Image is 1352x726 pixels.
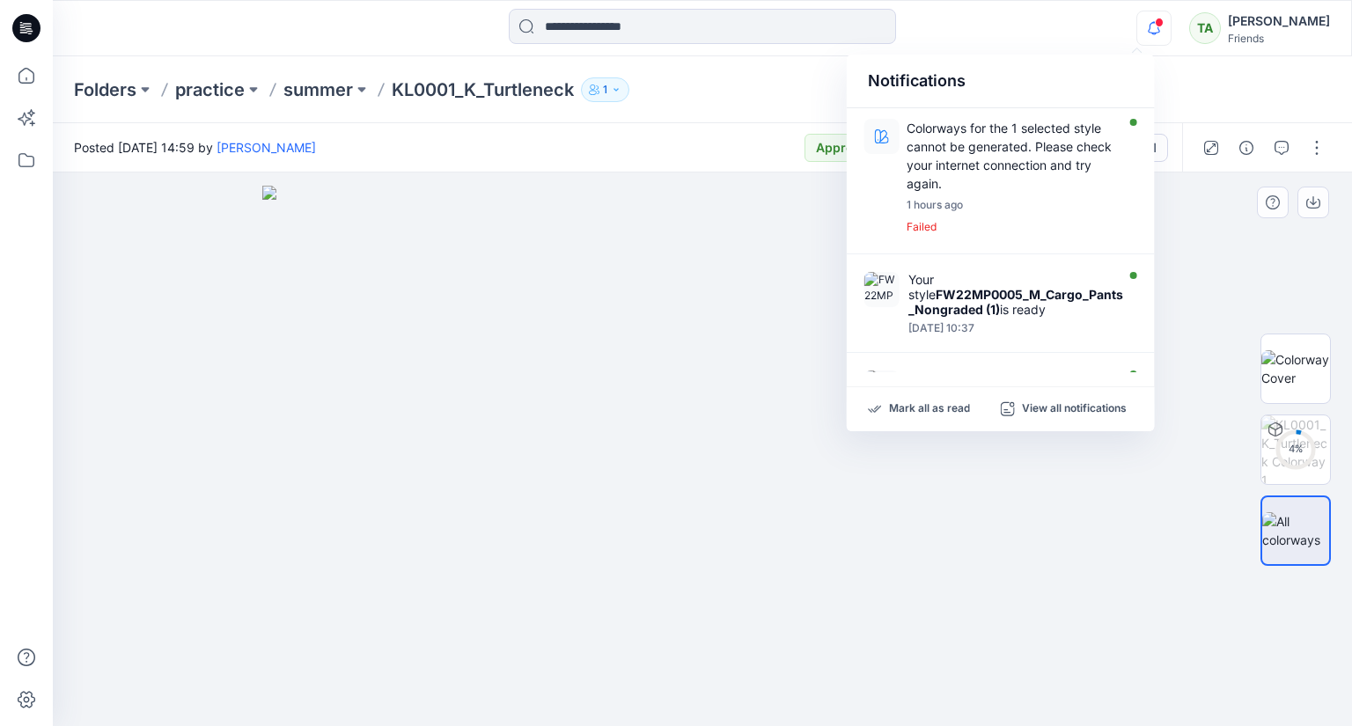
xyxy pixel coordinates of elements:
p: 1 [603,80,607,99]
strong: [PERSON_NAME] [908,370,1012,385]
p: KL0001_K_Turtleneck [392,77,574,102]
div: Friends [1228,32,1330,45]
span: Posted [DATE] 14:59 by [74,138,316,157]
a: [PERSON_NAME] [217,140,316,155]
a: Folders [74,77,136,102]
div: 4 % [1275,442,1317,457]
p: View all notifications [1022,401,1127,417]
div: Notifications [847,55,1155,108]
p: Colorways for the 1 selected style cannot be generated. Please check your internet connection and... [907,119,1124,193]
div: TA [1189,12,1221,44]
strong: FW22MP0005_M_Cargo_Pants_Nongraded (1) [908,287,1123,317]
a: practice [175,77,245,102]
img: KL0001_K_Turtleneck Colorway 1 [1261,415,1330,484]
p: Failed [907,218,1124,237]
button: Details [1232,134,1260,162]
img: Colorway Cover [1261,350,1330,387]
div: Your style is ready [908,272,1127,317]
button: 1 [581,77,629,102]
a: summer [283,77,353,102]
strong: hameedia polo-2 [908,370,1111,400]
p: 1 hours ago [907,196,1124,215]
div: Wednesday, August 20, 2025 10:37 [908,322,1127,334]
img: hameedia polo-2 [864,370,900,406]
img: FW22MP0005_M_Cargo_Pants_Nongraded (1) [864,272,900,307]
div: [PERSON_NAME] [1228,11,1330,32]
img: All colorways [1262,512,1329,549]
div: shared in [908,370,1111,400]
p: Mark all as read [889,401,970,417]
